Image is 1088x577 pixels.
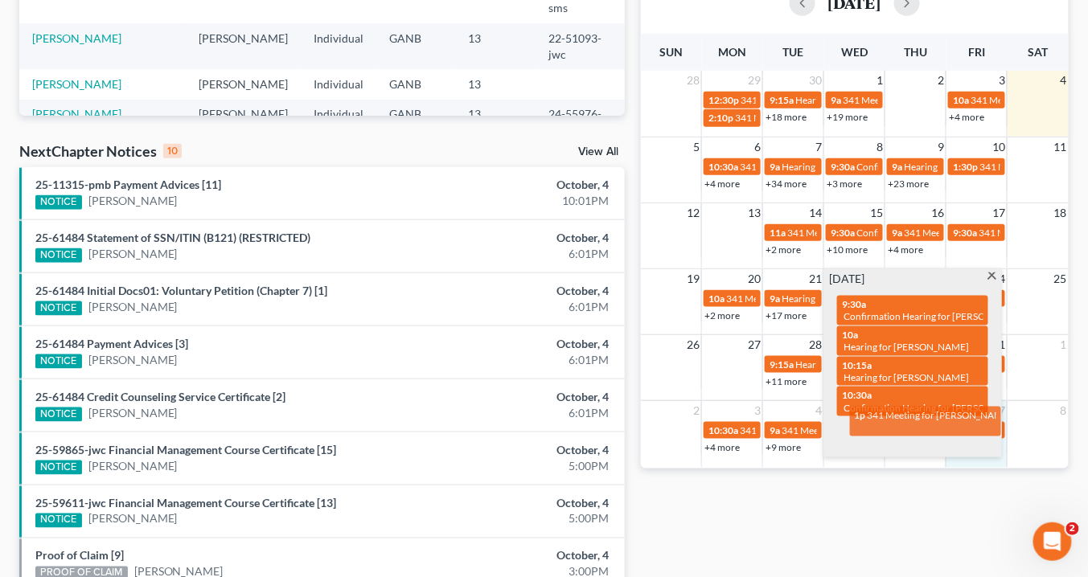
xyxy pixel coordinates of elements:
span: Mon [718,45,746,59]
a: +11 more [766,375,807,387]
a: +34 more [766,178,807,190]
span: Sat [1028,45,1048,59]
div: October, 4 [429,230,609,246]
span: 28 [807,335,823,354]
span: Hearing for [PERSON_NAME] [782,293,907,305]
span: 9a [831,94,841,106]
a: +4 more [704,441,740,453]
div: October, 4 [429,283,609,299]
span: 15 [868,203,885,223]
td: [PERSON_NAME] [186,100,301,145]
span: 341 Meeting for [PERSON_NAME][US_STATE] [741,94,934,106]
span: 9a [892,227,902,239]
span: Confirmation Hearing for [PERSON_NAME] [844,402,1028,414]
td: 13 [455,100,536,145]
span: 341 Meeting for [PERSON_NAME] [726,293,871,305]
td: GANB [376,69,455,99]
td: Individual [301,23,376,69]
span: Hearing for [PERSON_NAME] [782,161,907,173]
td: GANB [376,23,455,69]
a: +19 more [827,111,868,123]
span: 30 [807,71,823,90]
span: 18 [1053,203,1069,223]
td: 24-55976-pmb [536,100,625,145]
span: 9 [936,137,946,157]
a: +4 more [704,178,740,190]
span: 341 Meeting for [PERSON_NAME] [787,227,932,239]
a: +4 more [949,111,984,123]
span: Hearing for [PERSON_NAME] [844,371,969,383]
span: 7 [814,137,823,157]
span: 19 [685,269,701,288]
span: 25 [1053,269,1069,288]
div: October, 4 [429,442,609,458]
span: 21 [807,269,823,288]
a: +23 more [888,178,929,190]
div: 6:01PM [429,299,609,315]
div: October, 4 [429,548,609,564]
span: Confirmation Hearing for [PERSON_NAME] [856,227,1041,239]
td: GANB [376,100,455,145]
div: 6:01PM [429,405,609,421]
span: 13 [746,203,762,223]
span: 341 Meeting for [PERSON_NAME] [843,94,987,106]
a: +9 more [766,441,801,453]
span: 12:30p [708,94,739,106]
span: 341 Meeting for [PERSON_NAME] & [PERSON_NAME] [740,424,970,436]
span: 9:30a [831,161,855,173]
span: 10 [991,137,1007,157]
td: 13 [455,23,536,69]
span: 26 [685,335,701,354]
span: 16 [930,203,946,223]
a: [PERSON_NAME] [88,246,178,262]
span: 3 [997,71,1007,90]
span: 9:30a [842,298,866,310]
span: Hearing for [PERSON_NAME] [844,341,969,353]
td: 22-51093-jwc [536,23,625,69]
span: 2 [1066,522,1079,535]
span: 8 [1059,401,1069,420]
a: +2 more [766,243,801,256]
span: 1 [1059,335,1069,354]
div: October, 4 [429,177,609,193]
span: 10:15a [842,359,872,371]
div: NOTICE [35,514,82,528]
a: 25-61484 Payment Advices [3] [35,337,188,350]
span: 3 [753,401,762,420]
a: 25-61484 Credit Counseling Service Certificate [2] [35,390,285,403]
span: 9a [770,161,780,173]
span: Thu [904,45,927,59]
span: 341 Meeting for [PERSON_NAME] [904,227,1049,239]
td: [PERSON_NAME] [186,69,301,99]
span: Sun [659,45,683,59]
div: 10:01PM [429,193,609,209]
span: [DATE] [829,271,864,287]
div: October, 4 [429,336,609,352]
span: 8 [875,137,885,157]
span: 1 [875,71,885,90]
a: 25-11315-pmb Payment Advices [11] [35,178,221,191]
div: NOTICE [35,354,82,369]
span: 10a [953,94,969,106]
a: 25-59611-jwc Financial Management Course Certificate [13] [35,496,336,509]
span: Confirmation Hearing for [PERSON_NAME] [844,310,1028,322]
span: 341 Meeting for [PERSON_NAME] [740,161,885,173]
span: 10:30a [708,161,738,173]
div: 6:01PM [429,246,609,262]
span: 4 [1059,71,1069,90]
a: 25-59865-jwc Financial Management Course Certificate [15] [35,443,336,456]
span: 10:30a [708,424,738,436]
a: [PERSON_NAME] [32,107,121,121]
span: 20 [746,269,762,288]
span: Hearing for [PERSON_NAME] [795,358,921,370]
span: 17 [991,203,1007,223]
span: 5 [692,137,701,157]
span: 9:30a [953,227,977,239]
a: +10 more [827,243,868,256]
span: 9a [770,293,780,305]
span: 9a [892,161,902,173]
span: 341 Meeting for [PERSON_NAME] [868,409,1012,421]
a: +18 more [766,111,807,123]
span: 10:30a [842,389,872,401]
div: 10 [163,144,182,158]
